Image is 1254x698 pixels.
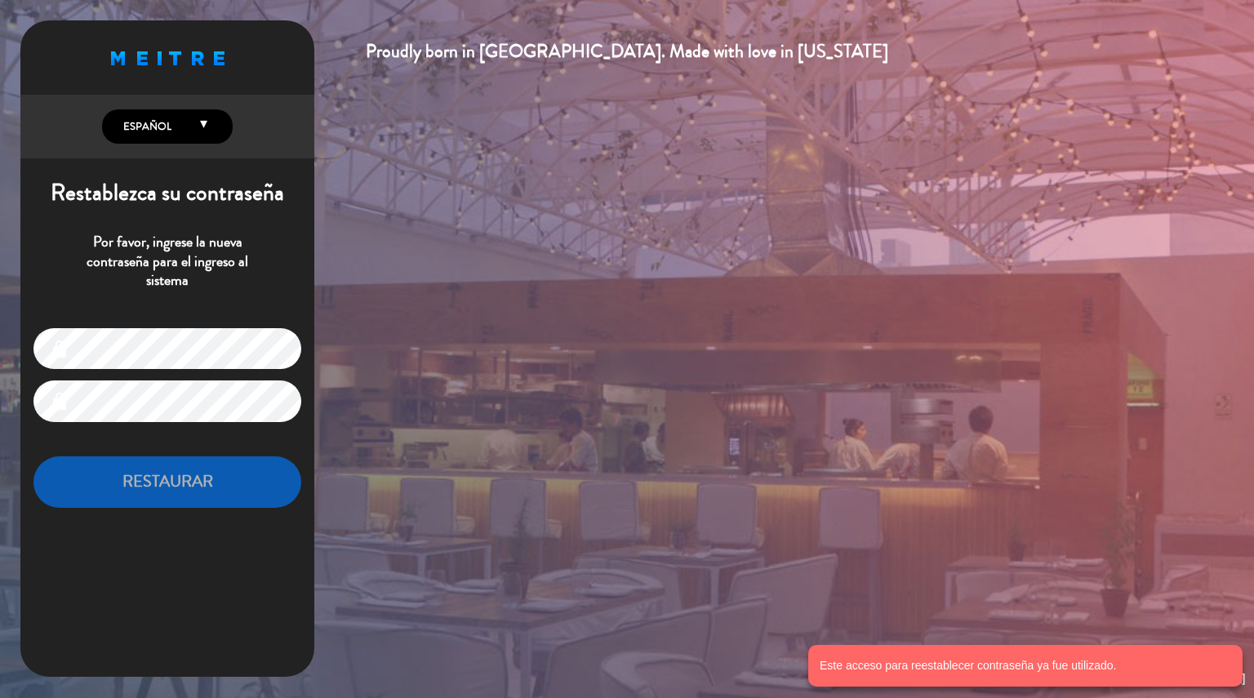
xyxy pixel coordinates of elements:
[50,340,69,359] i: lock
[808,645,1243,687] notyf-toast: Este acceso para reestablecer contraseña ya fue utilizado.
[33,233,301,290] p: Por favor, ingrese la nueva contraseña para el ingreso al sistema
[119,118,171,135] span: Español
[50,392,69,411] i: lock
[20,180,314,207] h1: Restablezca su contraseña
[33,456,301,508] button: RESTAURAR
